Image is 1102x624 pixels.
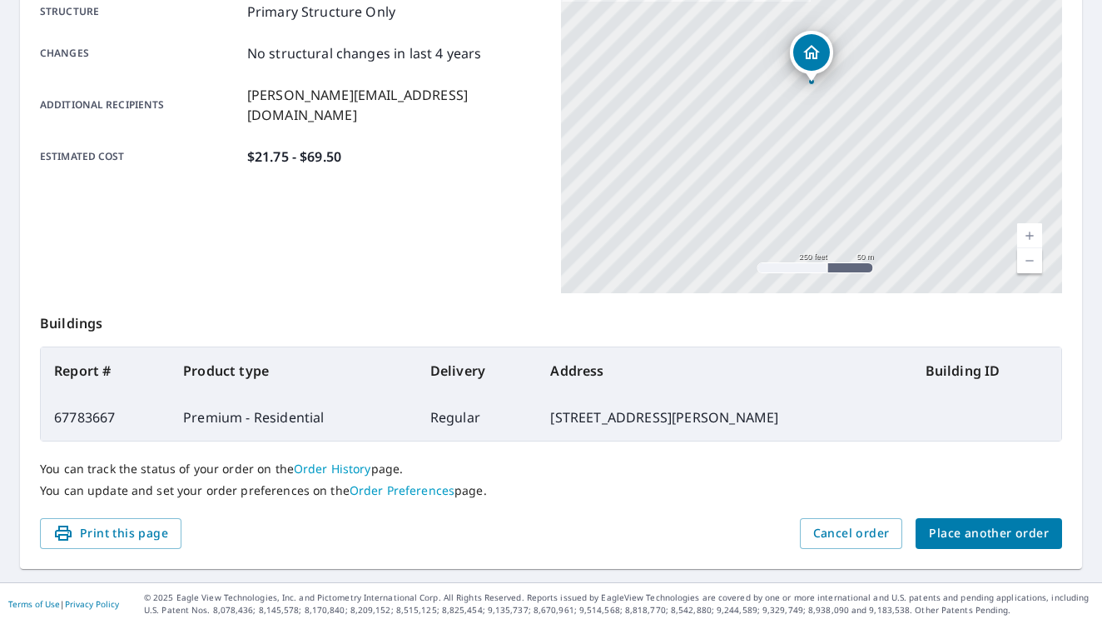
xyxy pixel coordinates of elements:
[247,43,482,63] p: No structural changes in last 4 years
[53,523,168,544] span: Print this page
[65,598,119,610] a: Privacy Policy
[40,518,181,549] button: Print this page
[417,394,538,441] td: Regular
[247,147,341,167] p: $21.75 - $69.50
[41,394,170,441] td: 67783667
[912,347,1061,394] th: Building ID
[537,347,911,394] th: Address
[537,394,911,441] td: [STREET_ADDRESS][PERSON_NAME]
[247,85,541,125] p: [PERSON_NAME][EMAIL_ADDRESS][DOMAIN_NAME]
[170,394,417,441] td: Premium - Residential
[144,592,1094,617] p: © 2025 Eagle View Technologies, Inc. and Pictometry International Corp. All Rights Reserved. Repo...
[41,347,170,394] th: Report #
[417,347,538,394] th: Delivery
[8,598,60,610] a: Terms of Use
[40,85,241,125] p: Additional recipients
[40,483,1062,498] p: You can update and set your order preferences on the page.
[350,482,454,498] a: Order Preferences
[813,523,890,544] span: Cancel order
[1017,223,1042,248] a: Current Level 17, Zoom In
[40,2,241,22] p: Structure
[40,462,1062,477] p: You can track the status of your order on the page.
[1017,248,1042,273] a: Current Level 17, Zoom Out
[40,293,1062,347] p: Buildings
[40,147,241,167] p: Estimated cost
[929,523,1049,544] span: Place another order
[8,599,119,609] p: |
[800,518,903,549] button: Cancel order
[294,461,371,477] a: Order History
[247,2,395,22] p: Primary Structure Only
[916,518,1062,549] button: Place another order
[790,31,833,82] div: Dropped pin, building 1, Residential property, 3117 Cornwall Rd Dundalk, MD 21222
[170,347,417,394] th: Product type
[40,43,241,63] p: Changes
